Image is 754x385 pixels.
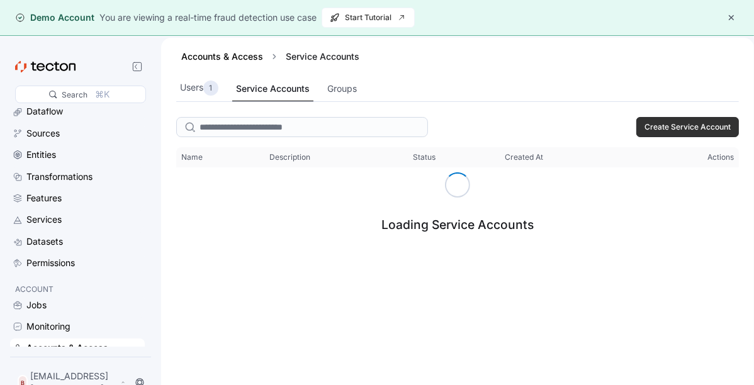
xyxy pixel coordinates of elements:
div: Permissions [26,256,75,270]
div: Groups [327,82,357,96]
div: You are viewing a real-time fraud detection use case [99,11,317,25]
div: Jobs [26,298,47,312]
a: Accounts & Access [181,51,263,62]
span: Loading [445,172,470,198]
div: Datasets [26,235,63,248]
span: Start Tutorial [330,8,407,27]
div: Demo Account [15,11,94,24]
span: Name [181,152,203,162]
div: Transformations [26,170,93,184]
div: Service Accounts [281,50,364,63]
a: Transformations [10,167,145,186]
a: Dataflow [10,102,145,121]
p: ACCOUNT [15,283,140,296]
span: Status [413,152,436,162]
button: Start Tutorial [322,8,415,28]
div: Search⌘K [15,86,146,103]
div: Features [26,191,62,205]
div: Sources [26,126,60,140]
div: Services [26,213,62,226]
a: Entities [10,145,145,164]
div: Loading Service Accounts [381,217,534,232]
a: Datasets [10,232,145,251]
span: Description [270,152,311,162]
p: 1 [210,82,213,94]
span: Created At [505,152,543,162]
a: Sources [10,124,145,143]
a: Monitoring [10,317,145,336]
span: Actions [707,152,734,162]
a: Services [10,210,145,229]
div: Entities [26,148,56,162]
a: Jobs [10,296,145,315]
a: Features [10,189,145,208]
div: ⌘K [95,87,110,101]
div: Monitoring [26,320,70,333]
a: Permissions [10,254,145,272]
div: Dataflow [26,104,63,118]
div: Service Accounts [236,82,310,96]
div: Search [62,89,87,101]
span: Create Service Account [644,118,731,137]
div: Accounts & Access [26,341,108,355]
button: Create Service Account [636,117,739,137]
a: Accounts & Access [10,338,145,357]
div: Users [180,81,218,96]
